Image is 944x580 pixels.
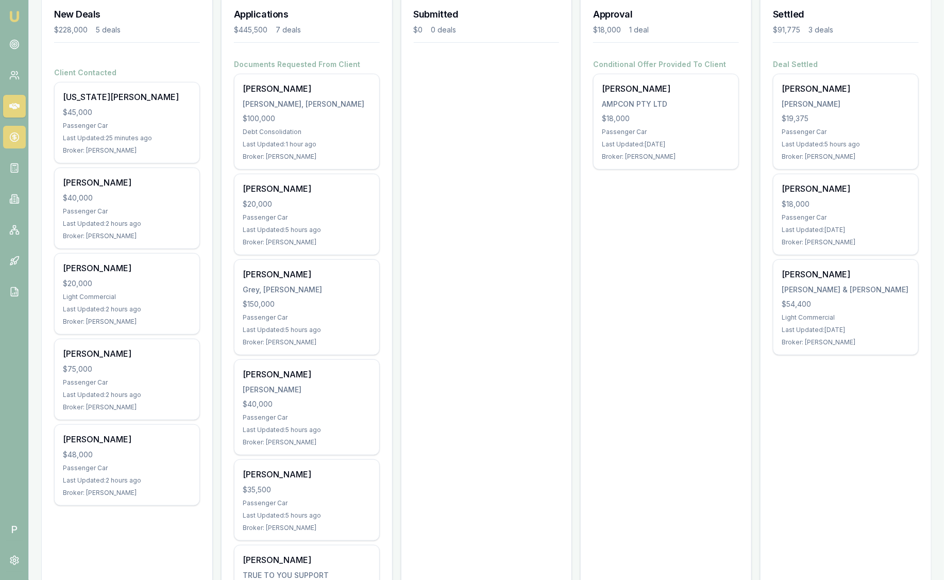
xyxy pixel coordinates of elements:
div: $48,000 [63,450,191,460]
div: [PERSON_NAME] [602,82,730,95]
div: 3 deals [808,25,833,35]
div: Light Commercial [63,293,191,301]
div: [PERSON_NAME] [63,433,191,445]
div: Last Updated: 5 hours ago [782,140,910,148]
h3: New Deals [54,7,200,22]
div: Grey, [PERSON_NAME] [243,285,371,295]
div: Broker: [PERSON_NAME] [63,146,191,155]
h4: Conditional Offer Provided To Client [593,59,739,70]
div: $20,000 [243,199,371,209]
div: 1 deal [629,25,649,35]
div: Broker: [PERSON_NAME] [243,338,371,346]
div: Light Commercial [782,313,910,322]
div: Broker: [PERSON_NAME] [782,238,910,246]
div: Passenger Car [63,207,191,216]
div: 7 deals [276,25,301,35]
div: Broker: [PERSON_NAME] [243,524,371,532]
div: Passenger Car [782,128,910,136]
h4: Documents Requested From Client [234,59,380,70]
span: P [3,518,26,541]
div: [PERSON_NAME] [243,183,371,195]
div: [PERSON_NAME] [243,82,371,95]
div: Broker: [PERSON_NAME] [782,153,910,161]
h3: Settled [773,7,919,22]
div: Last Updated: 2 hours ago [63,391,191,399]
div: Broker: [PERSON_NAME] [63,318,191,326]
div: Passenger Car [602,128,730,136]
div: Broker: [PERSON_NAME] [243,153,371,161]
div: Last Updated: 5 hours ago [243,511,371,520]
div: 5 deals [96,25,121,35]
div: $18,000 [782,199,910,209]
div: $75,000 [63,364,191,374]
div: Passenger Car [243,413,371,422]
div: Passenger Car [63,378,191,387]
div: Last Updated: 5 hours ago [243,426,371,434]
div: $100,000 [243,113,371,124]
div: Passenger Car [782,213,910,222]
div: [PERSON_NAME] [63,176,191,189]
div: Debt Consolidation [243,128,371,136]
div: [PERSON_NAME] [243,554,371,566]
div: Broker: [PERSON_NAME] [602,153,730,161]
div: $91,775 [773,25,800,35]
div: Last Updated: 5 hours ago [243,326,371,334]
div: Passenger Car [63,464,191,472]
div: [PERSON_NAME] [782,183,910,195]
div: Last Updated: [DATE] [782,326,910,334]
div: $20,000 [63,278,191,289]
div: $18,000 [593,25,621,35]
div: Last Updated: [DATE] [782,226,910,234]
div: $445,500 [234,25,267,35]
div: [PERSON_NAME] [782,82,910,95]
div: [PERSON_NAME] [63,262,191,274]
div: [PERSON_NAME] [782,99,910,109]
div: $40,000 [63,193,191,203]
div: $19,375 [782,113,910,124]
div: [PERSON_NAME] [782,268,910,280]
div: Last Updated: 2 hours ago [63,476,191,485]
div: Last Updated: 25 minutes ago [63,134,191,142]
div: $228,000 [54,25,88,35]
div: Broker: [PERSON_NAME] [243,438,371,446]
div: Last Updated: 1 hour ago [243,140,371,148]
div: Broker: [PERSON_NAME] [243,238,371,246]
div: [PERSON_NAME] [243,268,371,280]
div: [PERSON_NAME], [PERSON_NAME] [243,99,371,109]
div: $45,000 [63,107,191,118]
div: [PERSON_NAME] [243,385,371,395]
div: Broker: [PERSON_NAME] [63,232,191,240]
div: Broker: [PERSON_NAME] [782,338,910,346]
div: Broker: [PERSON_NAME] [63,403,191,411]
h3: Approval [593,7,739,22]
div: [PERSON_NAME] & [PERSON_NAME] [782,285,910,295]
div: [PERSON_NAME] [243,368,371,380]
div: 0 deals [431,25,457,35]
h4: Client Contacted [54,68,200,78]
div: $18,000 [602,113,730,124]
div: Last Updated: [DATE] [602,140,730,148]
div: $54,400 [782,299,910,309]
div: $35,500 [243,485,371,495]
div: Passenger Car [243,313,371,322]
div: Passenger Car [243,499,371,507]
div: Last Updated: 2 hours ago [63,305,191,313]
div: Passenger Car [243,213,371,222]
div: Last Updated: 5 hours ago [243,226,371,234]
div: $40,000 [243,399,371,409]
h4: Deal Settled [773,59,919,70]
div: Last Updated: 2 hours ago [63,220,191,228]
div: [US_STATE][PERSON_NAME] [63,91,191,103]
div: Broker: [PERSON_NAME] [63,489,191,497]
h3: Submitted [414,7,560,22]
div: AMPCON PTY LTD [602,99,730,109]
div: $0 [414,25,423,35]
div: $150,000 [243,299,371,309]
div: Passenger Car [63,122,191,130]
h3: Applications [234,7,380,22]
div: [PERSON_NAME] [63,347,191,360]
div: [PERSON_NAME] [243,468,371,480]
img: emu-icon-u.png [8,10,21,23]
